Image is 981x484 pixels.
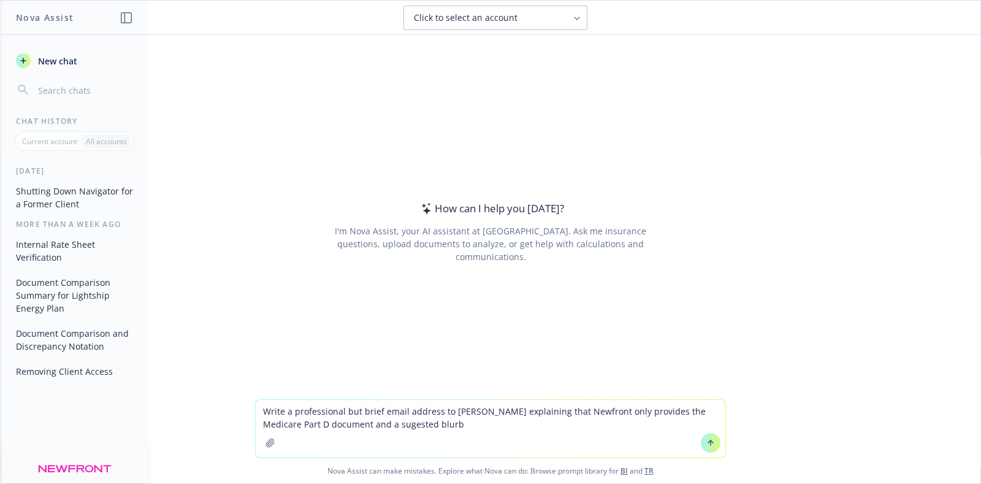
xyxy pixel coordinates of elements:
[11,234,138,267] button: Internal Rate Sheet Verification
[36,55,77,67] span: New chat
[11,323,138,356] button: Document Comparison and Discrepancy Notation
[620,466,628,476] a: BI
[644,466,654,476] a: TR
[1,116,148,126] div: Chat History
[256,400,725,458] textarea: Write a professional but brief email address to [PERSON_NAME] explaining that Newfront only provi...
[11,272,138,318] button: Document Comparison Summary for Lightship Energy Plan
[36,82,133,99] input: Search chats
[403,6,587,30] button: Click to select an account
[11,361,138,382] button: Removing Client Access
[418,201,564,217] div: How can I help you [DATE]?
[1,219,148,229] div: More than a week ago
[86,136,127,147] p: All accounts
[414,12,517,24] span: Click to select an account
[1,166,148,176] div: [DATE]
[6,458,975,483] span: Nova Assist can make mistakes. Explore what Nova can do: Browse prompt library for and
[318,225,663,263] div: I'm Nova Assist, your AI assistant at [GEOGRAPHIC_DATA]. Ask me insurance questions, upload docum...
[11,181,138,214] button: Shutting Down Navigator for a Former Client
[22,136,77,147] p: Current account
[11,50,138,72] button: New chat
[16,11,74,24] h1: Nova Assist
